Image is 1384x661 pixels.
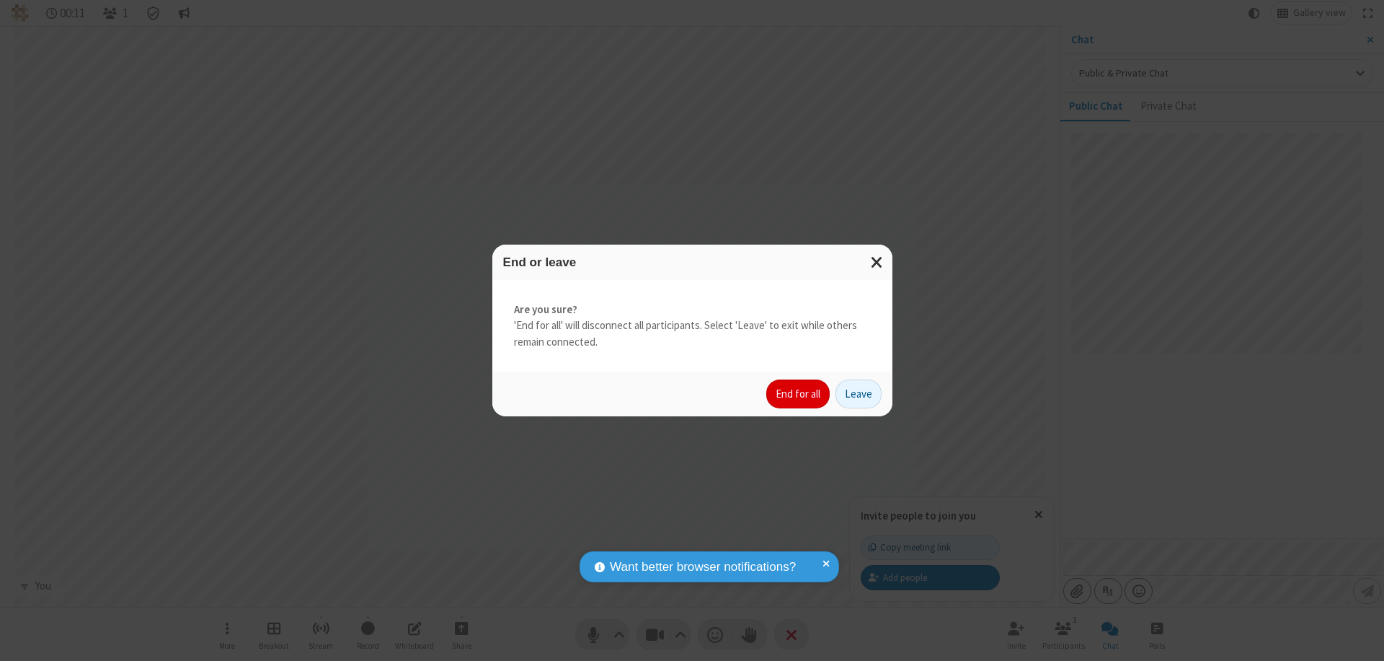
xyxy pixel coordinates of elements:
button: End for all [766,380,830,408]
span: Want better browser notifications? [610,558,796,577]
button: Close modal [862,245,892,280]
button: Leave [835,380,882,408]
strong: Are you sure? [514,302,871,318]
div: 'End for all' will disconnect all participants. Select 'Leave' to exit while others remain connec... [492,280,892,372]
h3: End or leave [503,255,882,269]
